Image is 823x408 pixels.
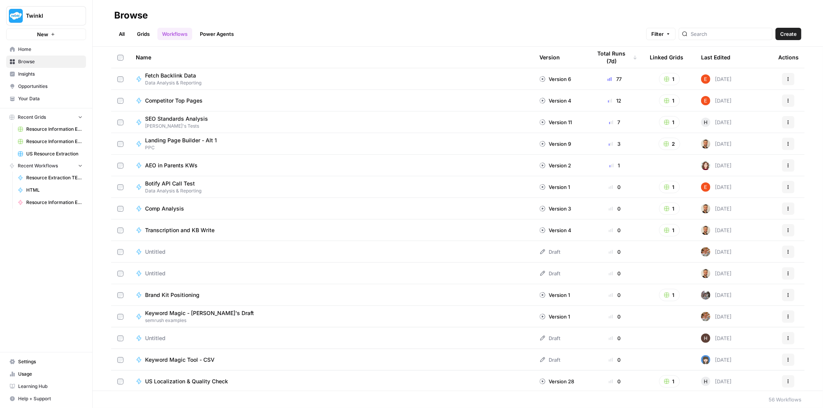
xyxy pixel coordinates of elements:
[145,334,166,342] span: Untitled
[701,334,710,343] img: 436bim7ufhw3ohwxraeybzubrpb8
[659,224,680,236] button: 1
[6,6,86,25] button: Workspace: Twinkl
[701,204,732,213] div: [DATE]
[18,95,83,102] span: Your Data
[701,139,710,148] img: ggqkytmprpadj6gr8422u7b6ymfp
[145,270,166,277] span: Untitled
[18,371,83,378] span: Usage
[26,138,83,145] span: Resource Information Extraction Grid (1)
[6,368,86,380] a: Usage
[136,162,527,169] a: AEO in Parents KWs
[592,47,637,68] div: Total Runs (7d)
[145,291,199,299] span: Brand Kit Positioning
[592,356,637,364] div: 0
[6,393,86,405] button: Help + Support
[145,123,214,130] span: [PERSON_NAME]'s Tests
[136,291,527,299] a: Brand Kit Positioning
[145,317,260,324] span: semrush examples
[195,28,238,40] a: Power Agents
[6,56,86,68] a: Browse
[136,334,527,342] a: Untitled
[780,30,797,38] span: Create
[592,378,637,385] div: 0
[701,139,732,148] div: [DATE]
[18,83,83,90] span: Opportunities
[145,180,195,187] span: Botify API Call Test
[539,378,574,385] div: Version 28
[701,377,732,386] div: [DATE]
[136,270,527,277] a: Untitled
[701,74,732,84] div: [DATE]
[539,270,560,277] div: Draft
[114,9,148,22] div: Browse
[145,162,198,169] span: AEO in Parents KWs
[539,75,571,83] div: Version 6
[145,226,215,234] span: Transcription and KB Write
[136,47,527,68] div: Name
[701,247,732,256] div: [DATE]
[6,68,86,80] a: Insights
[136,137,527,151] a: Landing Page Builder - Alt 1PPC
[701,96,710,105] img: 8y9pl6iujm21he1dbx14kgzmrglr
[14,184,86,196] a: HTML
[592,205,637,212] div: 0
[26,126,83,133] span: Resource Information Extraction and Descriptions
[701,47,730,68] div: Last Edited
[18,46,83,53] span: Home
[26,199,83,206] span: Resource Information Extraction
[592,313,637,320] div: 0
[136,226,527,234] a: Transcription and KB Write
[539,118,572,126] div: Version 11
[18,58,83,65] span: Browse
[18,358,83,365] span: Settings
[539,313,570,320] div: Version 1
[136,309,527,324] a: Keyword Magic - [PERSON_NAME]'s Draftsemrush examples
[701,290,710,300] img: a2mlt6f1nb2jhzcjxsuraj5rj4vi
[136,378,527,385] a: US Localization & Quality Check
[701,334,732,343] div: [DATE]
[592,97,637,105] div: 12
[145,248,166,256] span: Untitled
[592,183,637,191] div: 0
[592,270,637,277] div: 0
[539,205,571,212] div: Version 3
[659,289,680,301] button: 1
[701,355,710,364] img: b65sxp8wo9gq7o48wcjghdpjk03q
[701,161,732,170] div: [DATE]
[145,137,217,144] span: Landing Page Builder - Alt 1
[701,312,732,321] div: [DATE]
[539,183,570,191] div: Version 1
[136,356,527,364] a: Keyword Magic Tool - CSV
[650,47,683,68] div: Linked Grids
[145,72,196,79] span: Fetch Backlink Data
[701,96,732,105] div: [DATE]
[592,118,637,126] div: 7
[769,396,801,403] div: 56 Workflows
[659,202,680,215] button: 1
[701,269,710,278] img: ggqkytmprpadj6gr8422u7b6ymfp
[539,356,560,364] div: Draft
[14,172,86,184] a: Resource Extraction TEST
[136,180,527,194] a: Botify API Call TestData Analysis & Reporting
[18,383,83,390] span: Learning Hub
[778,47,799,68] div: Actions
[701,182,732,192] div: [DATE]
[701,118,732,127] div: [DATE]
[539,162,571,169] div: Version 2
[701,74,710,84] img: 8y9pl6iujm21he1dbx14kgzmrglr
[592,248,637,256] div: 0
[37,30,48,38] span: New
[6,380,86,393] a: Learning Hub
[659,73,680,85] button: 1
[145,378,228,385] span: US Localization & Quality Check
[6,160,86,172] button: Recent Workflows
[14,148,86,160] a: US Resource Extraction
[539,226,571,234] div: Version 4
[9,9,23,23] img: Twinkl Logo
[6,29,86,40] button: New
[704,378,708,385] span: H
[592,334,637,342] div: 0
[6,43,86,56] a: Home
[646,28,676,40] button: Filter
[136,248,527,256] a: Untitled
